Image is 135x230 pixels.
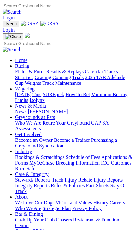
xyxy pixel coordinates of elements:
[3,40,58,47] input: Search
[15,177,50,183] a: Stewards Reports
[3,9,21,15] img: Search
[30,97,45,103] a: Isolynx
[35,75,51,80] a: Grading
[15,137,53,143] a: Become an Owner
[15,200,132,211] div: About
[15,149,32,154] a: Industry
[101,160,131,165] a: ICG Outcomes
[42,80,81,86] a: Track Maintenance
[15,75,125,86] a: 2025 TAB Adelaide Cup
[15,75,33,80] a: Statistics
[15,137,117,148] a: Purchasing a Greyhound
[15,211,43,217] a: Bar & Dining
[15,69,132,86] div: Racing
[15,63,29,69] a: Racing
[43,120,90,126] a: Retire Your Greyhound
[15,154,132,171] div: Industry
[15,217,55,222] a: Cash Up Your Club
[56,200,92,205] a: Vision and Values
[15,92,132,103] div: Wagering
[66,154,100,160] a: Schedule of Fees
[15,183,127,194] a: Stay On Track
[93,177,123,183] a: Injury Reports
[15,92,127,103] a: Minimum Betting Limits
[15,58,27,63] a: Home
[39,143,63,148] a: Syndication
[104,69,118,74] a: Tracks
[3,15,15,20] a: Login
[15,109,132,115] div: News & Media
[15,92,41,97] a: [DATE] Tips
[25,80,41,86] a: Weights
[3,21,19,27] button: Toggle navigation
[28,109,68,114] a: [PERSON_NAME]
[40,21,59,27] img: GRSA
[3,3,58,9] input: Search
[52,75,71,80] a: Coursing
[43,206,71,211] a: Strategic Plan
[86,183,109,188] a: Fact Sheets
[15,154,64,160] a: Bookings & Scratchings
[51,183,85,188] a: Rules & Policies
[46,69,84,74] a: Results & Replays
[15,120,109,131] a: GAP SA Assessments
[72,75,84,80] a: Trials
[25,33,30,38] img: logo-grsa-white.png
[85,69,103,74] a: Calendar
[15,120,132,132] div: Greyhounds as Pets
[15,171,49,177] a: Care & Integrity
[15,86,35,91] a: Wagering
[15,194,28,200] a: About
[15,132,42,137] a: Get Involved
[15,166,35,171] a: Race Safe
[21,21,39,27] img: GRSA
[109,200,125,205] a: Careers
[15,177,132,194] div: Care & Integrity
[15,200,54,205] a: We Love Our Dogs
[72,206,102,211] a: Privacy Policy
[15,217,119,228] a: Chasers Restaurant & Function Centre
[15,206,41,211] a: Who We Are
[93,200,108,205] a: History
[15,217,132,228] div: Bar & Dining
[15,69,45,74] a: Fields & Form
[15,183,50,188] a: Integrity Reports
[15,103,46,109] a: News & Media
[15,120,41,126] a: Who We Are
[54,137,90,143] a: Become a Trainer
[56,160,100,165] a: Breeding Information
[43,92,64,97] a: SUREpick
[52,177,92,183] a: Track Injury Rebate
[5,34,21,39] img: Close
[3,47,21,53] img: Search
[15,137,132,149] div: Get Involved
[15,109,26,114] a: News
[3,33,23,40] button: Toggle navigation
[15,115,55,120] a: Greyhounds as Pets
[29,160,55,165] a: MyOzChase
[6,22,17,26] span: Menu
[15,154,132,165] a: Applications & Forms
[66,92,90,97] a: How To Bet
[3,27,15,33] a: Login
